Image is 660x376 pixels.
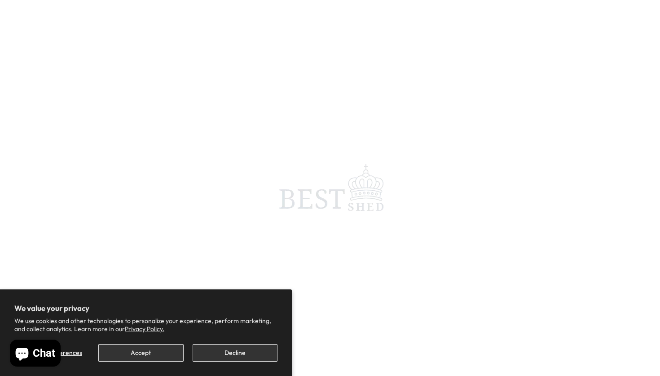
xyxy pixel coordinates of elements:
[14,304,277,313] h2: We value your privacy
[14,317,277,333] p: We use cookies and other technologies to personalize your experience, perform marketing, and coll...
[7,340,63,369] inbox-online-store-chat: Shopify online store chat
[98,344,183,362] button: Accept
[125,325,164,333] a: Privacy Policy.
[193,344,277,362] button: Decline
